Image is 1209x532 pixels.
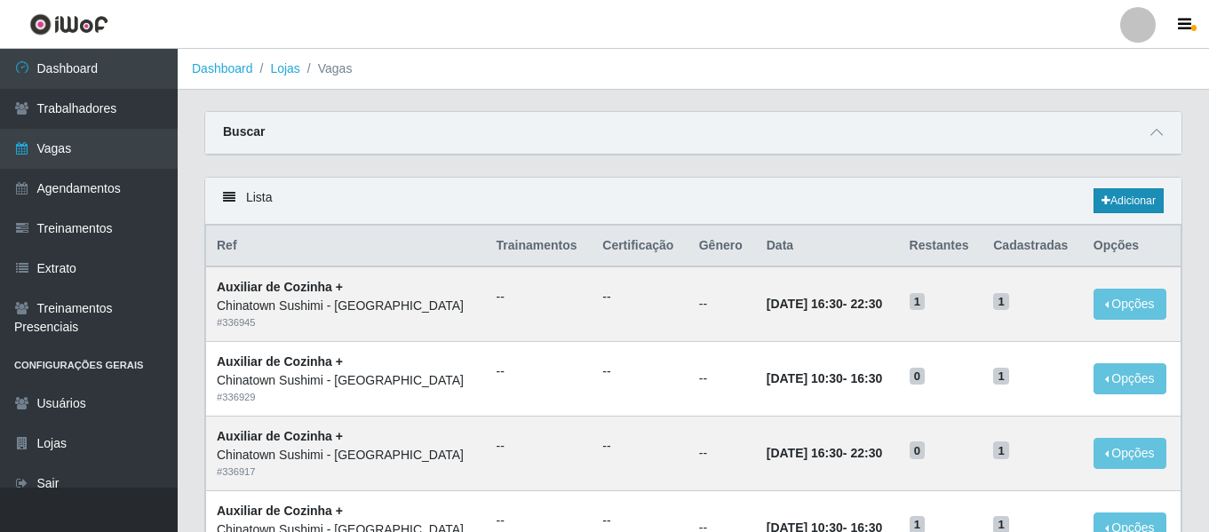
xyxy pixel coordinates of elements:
[850,446,882,460] time: 22:30
[910,441,926,459] span: 0
[270,61,299,75] a: Lojas
[29,13,108,36] img: CoreUI Logo
[1094,363,1166,394] button: Opções
[910,293,926,311] span: 1
[993,441,1009,459] span: 1
[486,226,593,267] th: Trainamentos
[223,124,265,139] strong: Buscar
[497,288,582,306] ul: --
[217,280,343,294] strong: Auxiliar de Cozinha +
[206,226,486,267] th: Ref
[767,371,882,385] strong: -
[497,512,582,530] ul: --
[592,226,688,267] th: Certificação
[217,371,475,390] div: Chinatown Sushimi - [GEOGRAPHIC_DATA]
[767,297,843,311] time: [DATE] 16:30
[982,226,1083,267] th: Cadastradas
[688,266,756,341] td: --
[993,368,1009,385] span: 1
[178,49,1209,90] nav: breadcrumb
[1094,438,1166,469] button: Opções
[217,429,343,443] strong: Auxiliar de Cozinha +
[602,512,677,530] ul: --
[756,226,899,267] th: Data
[850,371,882,385] time: 16:30
[205,178,1181,225] div: Lista
[899,226,983,267] th: Restantes
[767,446,843,460] time: [DATE] 16:30
[217,390,475,405] div: # 336929
[497,362,582,381] ul: --
[1094,188,1164,213] a: Adicionar
[850,297,882,311] time: 22:30
[767,297,882,311] strong: -
[1094,289,1166,320] button: Opções
[192,61,253,75] a: Dashboard
[602,362,677,381] ul: --
[217,315,475,330] div: # 336945
[217,446,475,465] div: Chinatown Sushimi - [GEOGRAPHIC_DATA]
[767,446,882,460] strong: -
[688,416,756,490] td: --
[217,465,475,480] div: # 336917
[217,354,343,369] strong: Auxiliar de Cozinha +
[217,297,475,315] div: Chinatown Sushimi - [GEOGRAPHIC_DATA]
[688,342,756,417] td: --
[300,60,353,78] li: Vagas
[688,226,756,267] th: Gênero
[602,437,677,456] ul: --
[602,288,677,306] ul: --
[1083,226,1181,267] th: Opções
[910,368,926,385] span: 0
[767,371,843,385] time: [DATE] 10:30
[497,437,582,456] ul: --
[217,504,343,518] strong: Auxiliar de Cozinha +
[993,293,1009,311] span: 1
